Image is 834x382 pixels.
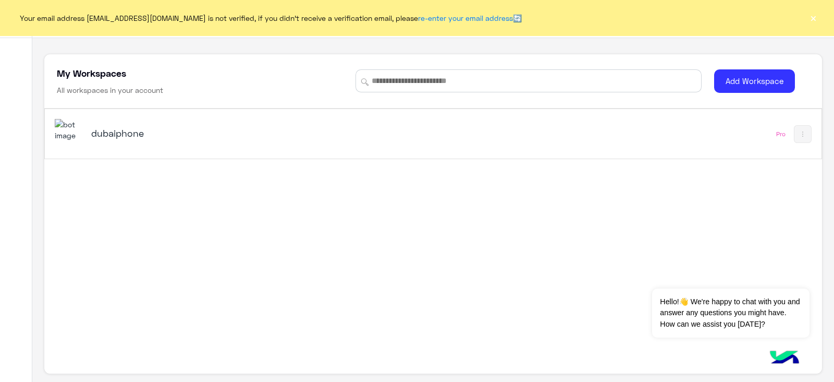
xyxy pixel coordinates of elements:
[91,127,364,139] h5: dubaiphone
[57,85,163,95] h6: All workspaces in your account
[57,67,126,79] h5: My Workspaces
[418,14,513,22] a: re-enter your email address
[20,13,522,23] span: Your email address [EMAIL_ADDRESS][DOMAIN_NAME] is not verified, if you didn't receive a verifica...
[766,340,803,377] img: hulul-logo.png
[808,13,818,23] button: ×
[714,69,795,93] button: Add Workspace
[55,119,83,141] img: 1403182699927242
[776,130,786,138] div: Pro
[652,289,809,338] span: Hello!👋 We're happy to chat with you and answer any questions you might have. How can we assist y...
